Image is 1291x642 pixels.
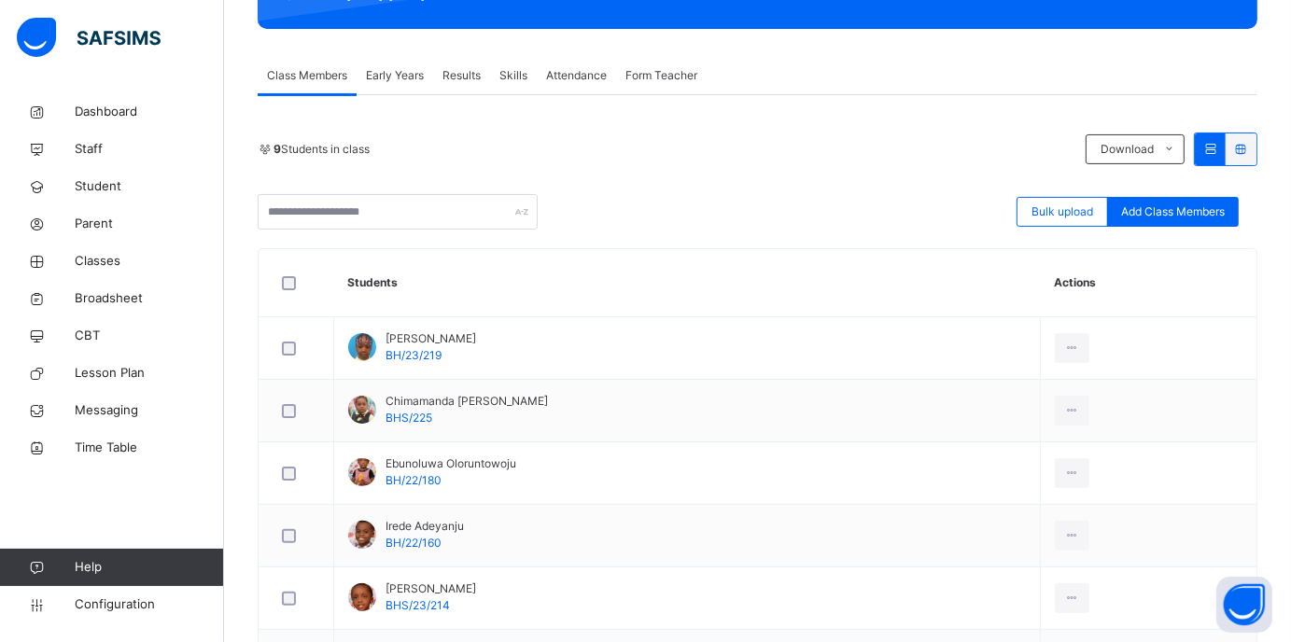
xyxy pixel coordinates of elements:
[386,536,442,550] span: BH/22/160
[75,289,224,308] span: Broadsheet
[386,393,548,410] span: Chimamanda [PERSON_NAME]
[386,598,450,612] span: BHS/23/214
[274,142,281,156] b: 9
[274,141,370,158] span: Students in class
[1031,203,1093,220] span: Bulk upload
[366,67,424,84] span: Early Years
[75,595,223,614] span: Configuration
[386,580,476,597] span: [PERSON_NAME]
[75,140,224,159] span: Staff
[386,348,442,362] span: BH/23/219
[386,411,432,425] span: BHS/225
[625,67,697,84] span: Form Teacher
[75,558,223,577] span: Help
[75,364,224,383] span: Lesson Plan
[267,67,347,84] span: Class Members
[386,455,516,472] span: Ebunoluwa Oloruntowoju
[75,103,224,121] span: Dashboard
[75,327,224,345] span: CBT
[1121,203,1225,220] span: Add Class Members
[75,215,224,233] span: Parent
[499,67,527,84] span: Skills
[75,401,224,420] span: Messaging
[546,67,607,84] span: Attendance
[75,177,224,196] span: Student
[75,439,224,457] span: Time Table
[1101,141,1154,158] span: Download
[334,249,1041,317] th: Students
[17,18,161,57] img: safsims
[386,518,464,535] span: Irede Adeyanju
[1216,577,1272,633] button: Open asap
[442,67,481,84] span: Results
[386,473,442,487] span: BH/22/180
[386,330,476,347] span: [PERSON_NAME]
[75,252,224,271] span: Classes
[1040,249,1256,317] th: Actions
